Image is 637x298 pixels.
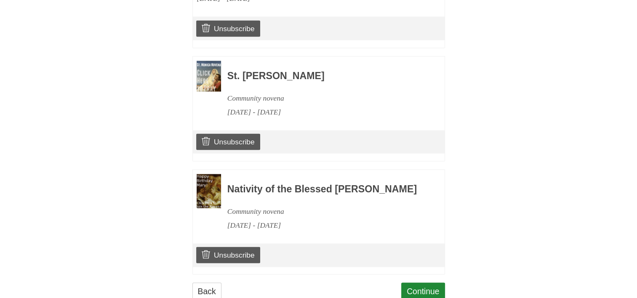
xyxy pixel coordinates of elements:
div: Community novena [227,91,422,105]
h3: St. [PERSON_NAME] [227,71,422,82]
div: [DATE] - [DATE] [227,105,422,119]
a: Unsubscribe [196,21,260,37]
a: Unsubscribe [196,134,260,150]
a: Unsubscribe [196,247,260,263]
img: Novena image [197,174,221,209]
img: Novena image [197,61,221,92]
h3: Nativity of the Blessed [PERSON_NAME] [227,184,422,195]
div: [DATE] - [DATE] [227,218,422,232]
div: Community novena [227,205,422,218]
